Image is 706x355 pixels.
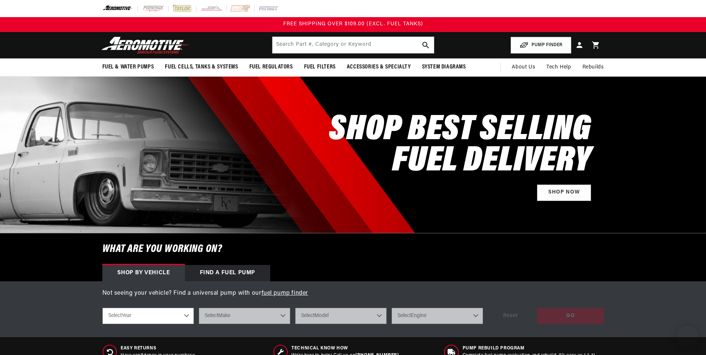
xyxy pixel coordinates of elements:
span: Fuel Regulators [249,63,293,71]
span: Fuel & Water Pumps [102,63,154,71]
input: Search by Part Number, Category or Keyword [272,37,434,53]
span: Accessories & Specialty [347,63,411,71]
div: Find a Fuel Pump [185,265,271,281]
div: Shop by vehicle [102,265,185,281]
a: fuel pump finder [262,290,309,296]
span: System Diagrams [422,63,466,71]
span: Technical Know How [291,345,399,352]
span: Rebuilds [582,63,604,71]
p: Not seeing your vehicle? Find a universal pump with our [102,289,604,298]
summary: Fuel Filters [298,58,341,76]
summary: System Diagrams [416,58,472,76]
span: Fuel Filters [304,63,336,71]
button: PUMP FINDER [511,37,571,54]
h2: SHOP BEST SELLING FUEL DELIVERY [329,115,591,177]
select: Model [295,308,387,324]
select: Make [199,308,290,324]
a: About Us [506,58,541,76]
span: Easy Returns [121,345,196,352]
h6: What are you working on? [84,233,623,265]
button: search button [418,37,434,53]
select: Year [102,308,194,324]
span: Pump Rebuild program [463,345,595,352]
summary: Fuel Regulators [244,58,298,76]
a: Shop Now [537,185,591,201]
span: FREE SHIPPING OVER $109.00 (EXCL. FUEL TANKS) [283,21,423,27]
span: Fuel Cells, Tanks & Systems [165,63,238,71]
summary: Accessories & Specialty [341,58,416,76]
summary: Fuel & Water Pumps [97,58,160,76]
span: Tech Help [546,63,571,71]
summary: Rebuilds [577,58,610,76]
select: Engine [392,308,483,324]
summary: Tech Help [541,58,576,76]
span: About Us [512,64,535,70]
summary: Fuel Cells, Tanks & Systems [159,58,243,76]
img: Aeromotive [99,36,192,54]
